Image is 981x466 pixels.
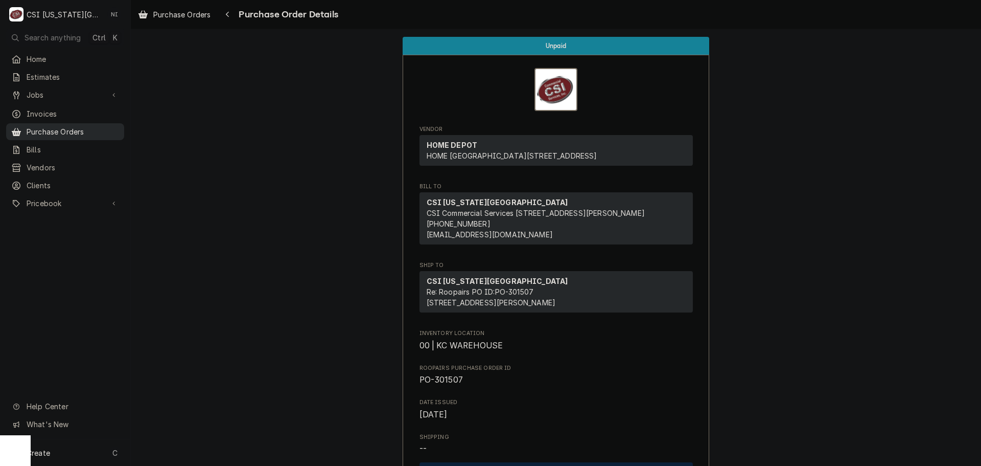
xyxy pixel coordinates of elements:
a: Go to Pricebook [6,195,124,212]
span: Purchase Order Details [236,8,338,21]
span: Roopairs Purchase Order ID [419,364,693,372]
span: Bills [27,144,119,155]
span: Inventory Location [419,340,693,352]
div: Purchase Order Ship To [419,261,693,317]
button: Navigate back [219,6,236,23]
span: Jobs [27,90,104,100]
span: Create [27,449,50,457]
span: CSI Commercial Services [STREET_ADDRESS][PERSON_NAME] [427,209,645,217]
div: Nate Ingram's Avatar [107,7,122,21]
span: Purchase Orders [27,126,119,137]
a: Bills [6,141,124,158]
span: Clients [27,180,119,191]
a: Go to What's New [6,416,124,433]
a: Invoices [6,105,124,122]
span: Help Center [27,401,118,412]
span: Invoices [27,108,119,119]
strong: CSI [US_STATE][GEOGRAPHIC_DATA] [427,198,568,207]
a: [EMAIL_ADDRESS][DOMAIN_NAME] [427,230,553,239]
strong: CSI [US_STATE][GEOGRAPHIC_DATA] [427,277,568,285]
div: Ship To [419,271,693,317]
div: Ship To [419,271,693,313]
span: HOME [GEOGRAPHIC_DATA][STREET_ADDRESS] [427,151,597,160]
div: Vendor [419,135,693,170]
span: Unpaid [546,42,566,49]
span: Search anything [25,32,81,43]
div: Bill To [419,192,693,249]
div: Vendor [419,135,693,166]
a: Vendors [6,159,124,176]
span: Vendors [27,162,119,173]
span: Ship To [419,261,693,270]
a: Go to Jobs [6,86,124,103]
a: Home [6,51,124,68]
a: Purchase Orders [134,6,215,23]
div: Roopairs Purchase Order ID [419,364,693,386]
strong: HOME DEPOT [427,141,478,149]
span: Re: Roopairs PO ID: PO-301507 [427,287,534,296]
a: Purchase Orders [6,123,124,140]
a: Go to Help Center [6,398,124,415]
a: [PHONE_NUMBER] [427,219,491,228]
div: C [9,7,24,21]
span: C [112,448,118,458]
span: PO-301507 [419,375,463,385]
a: Estimates [6,69,124,85]
span: Ctrl [92,32,106,43]
span: [DATE] [419,410,448,419]
span: Shipping [419,433,693,441]
div: CSI [US_STATE][GEOGRAPHIC_DATA] [27,9,102,20]
span: What's New [27,419,118,430]
span: Estimates [27,72,119,82]
div: CSI Kansas City's Avatar [9,7,24,21]
span: Pricebook [27,198,104,209]
span: -- [419,444,427,454]
span: [STREET_ADDRESS][PERSON_NAME] [427,298,556,307]
span: Home [27,54,119,64]
button: Search anythingCtrlK [6,29,124,47]
div: Purchase Order Vendor [419,125,693,170]
span: Purchase Orders [153,9,211,20]
span: Inventory Location [419,329,693,338]
span: Bill To [419,183,693,191]
span: K [113,32,118,43]
span: Roopairs Purchase Order ID [419,374,693,386]
span: Date Issued [419,398,693,407]
div: NI [107,7,122,21]
div: Purchase Order Bill To [419,183,693,249]
img: Logo [534,68,577,111]
span: Vendor [419,125,693,134]
div: Status [403,37,709,55]
a: Clients [6,177,124,194]
div: Inventory Location [419,329,693,351]
span: 00 | KC WAREHOUSE [419,341,503,350]
span: Date Issued [419,409,693,421]
div: Bill To [419,192,693,245]
div: Date Issued [419,398,693,420]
